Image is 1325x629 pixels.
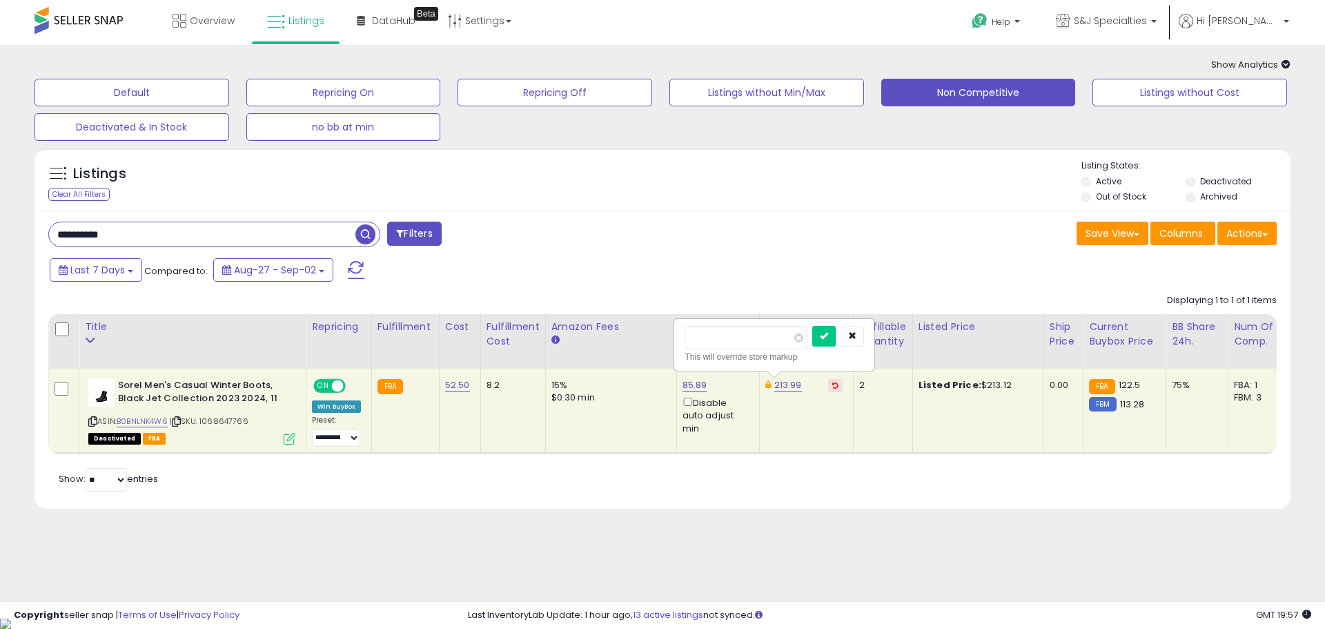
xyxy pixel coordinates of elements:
[312,400,361,413] div: Win BuyBox
[1200,191,1237,202] label: Archived
[118,608,177,621] a: Terms of Use
[312,320,366,334] div: Repricing
[312,416,361,447] div: Preset:
[1089,397,1116,412] small: FBM
[468,609,1311,622] div: Last InventoryLab Update: 1 hour ago, not synced.
[1234,320,1284,349] div: Num of Comp.
[387,222,441,246] button: Filters
[59,472,158,485] span: Show: entries
[1077,222,1148,245] button: Save View
[551,334,560,347] small: Amazon Fees.
[70,263,125,277] span: Last 7 Days
[1200,175,1252,187] label: Deactivated
[919,378,981,391] b: Listed Price:
[73,164,126,184] h5: Listings
[633,608,703,621] a: 13 active listings
[179,608,239,621] a: Privacy Policy
[246,79,441,106] button: Repricing On
[1119,378,1141,391] span: 122.5
[859,379,902,391] div: 2
[1150,222,1215,245] button: Columns
[377,379,403,394] small: FBA
[992,16,1010,28] span: Help
[234,263,316,277] span: Aug-27 - Sep-02
[458,79,652,106] button: Repricing Off
[685,350,864,364] div: This will override store markup
[1167,294,1277,307] div: Displaying 1 to 1 of 1 items
[1074,14,1147,28] span: S&J Specialties
[1211,58,1290,71] span: Show Analytics
[1089,320,1160,349] div: Current Buybox Price
[377,320,433,334] div: Fulfillment
[919,379,1033,391] div: $213.12
[1089,379,1115,394] small: FBA
[246,113,441,141] button: no bb at min
[117,416,168,427] a: B0BNLNK4W6
[669,79,864,106] button: Listings without Min/Max
[50,258,142,282] button: Last 7 Days
[683,395,749,435] div: Disable auto adjust min
[1092,79,1287,106] button: Listings without Cost
[170,416,248,427] span: | SKU: 1068647766
[1172,320,1222,349] div: BB Share 24h.
[118,379,286,408] b: Sorel Men's Casual Winter Boots, Black Jet Collection 2023 2024, 11
[859,320,907,349] div: Fulfillable Quantity
[35,79,229,106] button: Default
[1096,191,1146,202] label: Out of Stock
[1120,398,1145,411] span: 113.28
[961,2,1034,45] a: Help
[88,433,141,445] span: All listings that are unavailable for purchase on Amazon for any reason other than out-of-stock
[14,609,239,622] div: seller snap | |
[774,378,802,392] a: 213.99
[1256,608,1311,621] span: 2025-09-11 19:57 GMT
[315,380,332,392] span: ON
[1217,222,1277,245] button: Actions
[88,379,295,443] div: ASIN:
[414,7,438,21] div: Tooltip anchor
[1234,379,1279,391] div: FBA: 1
[551,379,666,391] div: 15%
[1179,14,1289,45] a: Hi [PERSON_NAME]
[88,379,115,407] img: 313QB7yBQcL._SL40_.jpg
[445,320,475,334] div: Cost
[1096,175,1121,187] label: Active
[1159,226,1203,240] span: Columns
[144,264,208,278] span: Compared to:
[919,320,1038,334] div: Listed Price
[48,188,110,201] div: Clear All Filters
[1081,159,1290,173] p: Listing States:
[551,391,666,404] div: $0.30 min
[85,320,300,334] div: Title
[372,14,415,28] span: DataHub
[1172,379,1217,391] div: 75%
[344,380,366,392] span: OFF
[35,113,229,141] button: Deactivated & In Stock
[487,320,540,349] div: Fulfillment Cost
[683,378,707,392] a: 85.89
[213,258,333,282] button: Aug-27 - Sep-02
[971,12,988,30] i: Get Help
[1197,14,1279,28] span: Hi [PERSON_NAME]
[551,320,671,334] div: Amazon Fees
[143,433,166,445] span: FBA
[14,608,64,621] strong: Copyright
[1050,379,1072,391] div: 0.00
[1234,391,1279,404] div: FBM: 3
[288,14,324,28] span: Listings
[487,379,535,391] div: 8.2
[190,14,235,28] span: Overview
[445,378,470,392] a: 52.50
[1050,320,1077,349] div: Ship Price
[881,79,1076,106] button: Non Competitive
